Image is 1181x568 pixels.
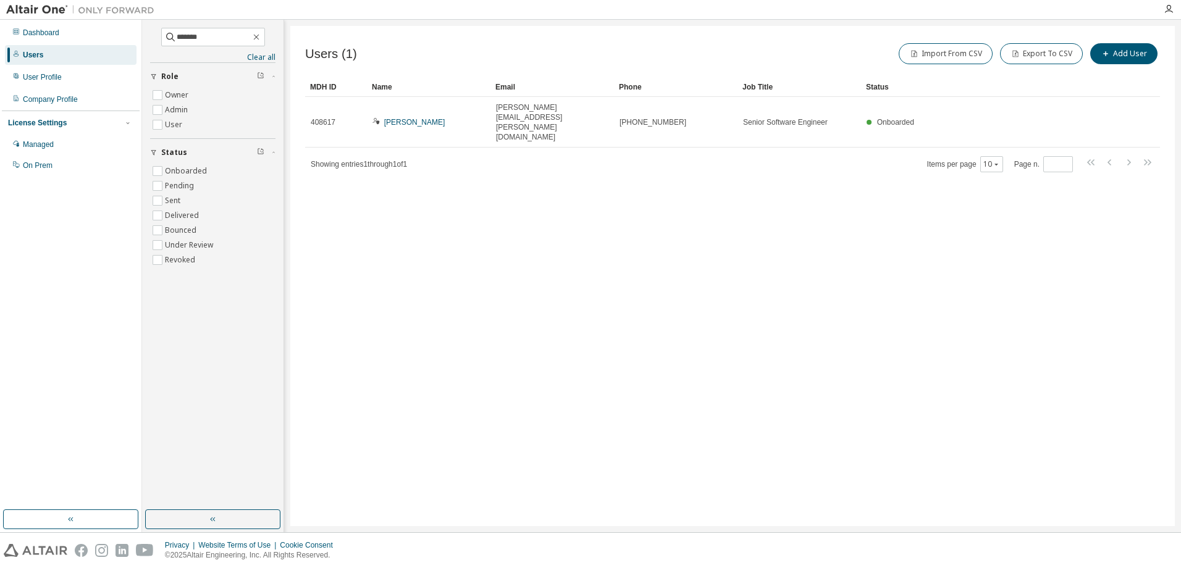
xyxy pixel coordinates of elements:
[384,118,445,127] a: [PERSON_NAME]
[310,77,362,97] div: MDH ID
[4,544,67,557] img: altair_logo.svg
[165,223,199,238] label: Bounced
[198,540,280,550] div: Website Terms of Use
[496,102,608,142] span: [PERSON_NAME][EMAIL_ADDRESS][PERSON_NAME][DOMAIN_NAME]
[23,140,54,149] div: Managed
[165,102,190,117] label: Admin
[620,117,686,127] span: [PHONE_NUMBER]
[23,161,53,170] div: On Prem
[866,77,1096,97] div: Status
[8,118,67,128] div: License Settings
[165,238,216,253] label: Under Review
[372,77,485,97] div: Name
[877,118,914,127] span: Onboarded
[165,88,191,102] label: Owner
[899,43,993,64] button: Import From CSV
[23,50,43,60] div: Users
[75,544,88,557] img: facebook.svg
[165,178,196,193] label: Pending
[983,159,1000,169] button: 10
[6,4,161,16] img: Altair One
[165,208,201,223] label: Delivered
[495,77,609,97] div: Email
[150,52,275,62] a: Clear all
[619,77,733,97] div: Phone
[150,63,275,90] button: Role
[23,94,78,104] div: Company Profile
[116,544,128,557] img: linkedin.svg
[165,550,340,561] p: © 2025 Altair Engineering, Inc. All Rights Reserved.
[927,156,1003,172] span: Items per page
[165,193,183,208] label: Sent
[150,139,275,166] button: Status
[165,540,198,550] div: Privacy
[136,544,154,557] img: youtube.svg
[1014,156,1073,172] span: Page n.
[257,72,264,81] span: Clear filter
[161,148,187,157] span: Status
[280,540,340,550] div: Cookie Consent
[23,72,62,82] div: User Profile
[305,47,357,61] span: Users (1)
[743,117,828,127] span: Senior Software Engineer
[165,117,185,132] label: User
[1000,43,1083,64] button: Export To CSV
[257,148,264,157] span: Clear filter
[165,164,209,178] label: Onboarded
[742,77,856,97] div: Job Title
[1090,43,1158,64] button: Add User
[165,253,198,267] label: Revoked
[311,117,335,127] span: 408617
[95,544,108,557] img: instagram.svg
[311,160,407,169] span: Showing entries 1 through 1 of 1
[23,28,59,38] div: Dashboard
[161,72,179,81] span: Role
